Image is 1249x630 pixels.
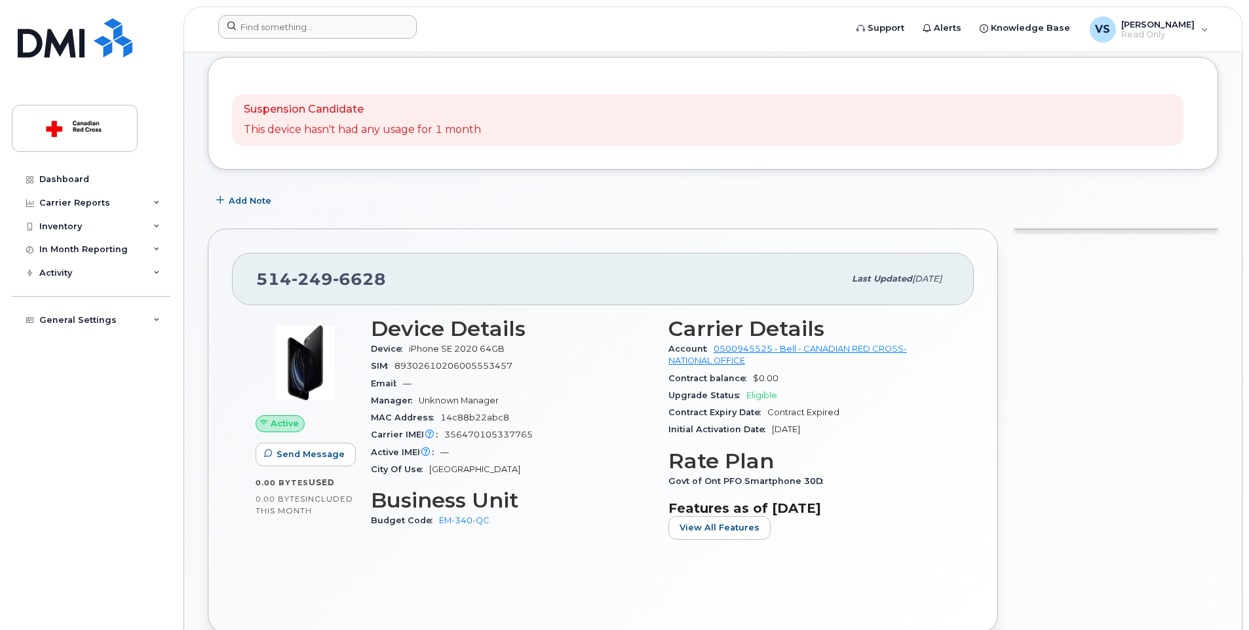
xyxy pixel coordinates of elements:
a: Knowledge Base [970,15,1079,41]
img: image20231002-3703462-2fle3a.jpeg [266,324,345,402]
span: Unknown Manager [419,396,499,405]
h3: Business Unit [371,489,653,512]
p: Suspension Candidate [244,102,481,117]
span: 0.00 Bytes [256,494,305,504]
span: VS [1095,22,1110,37]
button: View All Features [668,516,771,540]
span: Contract balance [668,373,753,383]
span: 6628 [333,269,386,289]
span: iPhone SE 2020 64GB [409,344,505,354]
span: Active IMEI [371,447,440,457]
span: Govt of Ont PFO Smartphone 30D [668,476,830,486]
span: [GEOGRAPHIC_DATA] [429,464,520,474]
input: Find something... [218,15,417,39]
button: Send Message [256,443,356,466]
span: 356470105337765 [444,430,533,439]
a: 0500945525 - Bell - CANADIAN RED CROSS- NATIONAL OFFICE [668,344,907,365]
span: Support [868,22,904,35]
span: View All Features [680,521,759,534]
span: Budget Code [371,515,439,525]
span: [DATE] [912,274,942,284]
span: Initial Activation Date [668,424,772,434]
span: Send Message [277,448,345,460]
span: — [440,447,449,457]
h3: Carrier Details [668,317,950,341]
span: included this month [256,494,353,515]
span: Add Note [229,195,271,207]
h3: Features as of [DATE] [668,500,950,516]
span: Device [371,344,409,354]
span: 249 [292,269,333,289]
span: Contract Expiry Date [668,407,767,417]
span: used [309,477,335,487]
a: Alerts [913,15,970,41]
span: Manager [371,396,419,405]
span: SIM [371,361,394,371]
div: Vitalie Sclifos [1081,16,1218,43]
span: [DATE] [772,424,800,434]
span: 514 [256,269,386,289]
a: EM-340-QC [439,515,490,525]
p: This device hasn't had any usage for 1 month [244,122,481,138]
span: 14c88b22abc8 [440,413,509,422]
span: 0.00 Bytes [256,478,309,487]
span: 89302610206005553457 [394,361,512,371]
h3: Device Details [371,317,653,341]
span: Alerts [934,22,961,35]
span: Account [668,344,714,354]
span: MAC Address [371,413,440,422]
span: $0.00 [753,373,778,383]
span: Carrier IMEI [371,430,444,439]
a: Support [847,15,913,41]
span: Knowledge Base [991,22,1070,35]
span: City Of Use [371,464,429,474]
span: Contract Expired [767,407,839,417]
span: — [403,379,412,388]
h3: Rate Plan [668,449,950,473]
span: Active [271,417,299,430]
span: Upgrade Status [668,390,746,400]
button: Add Note [208,189,282,213]
span: Read Only [1121,29,1195,40]
span: Last updated [852,274,912,284]
span: Eligible [746,390,777,400]
span: [PERSON_NAME] [1121,19,1195,29]
span: Email [371,379,403,388]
